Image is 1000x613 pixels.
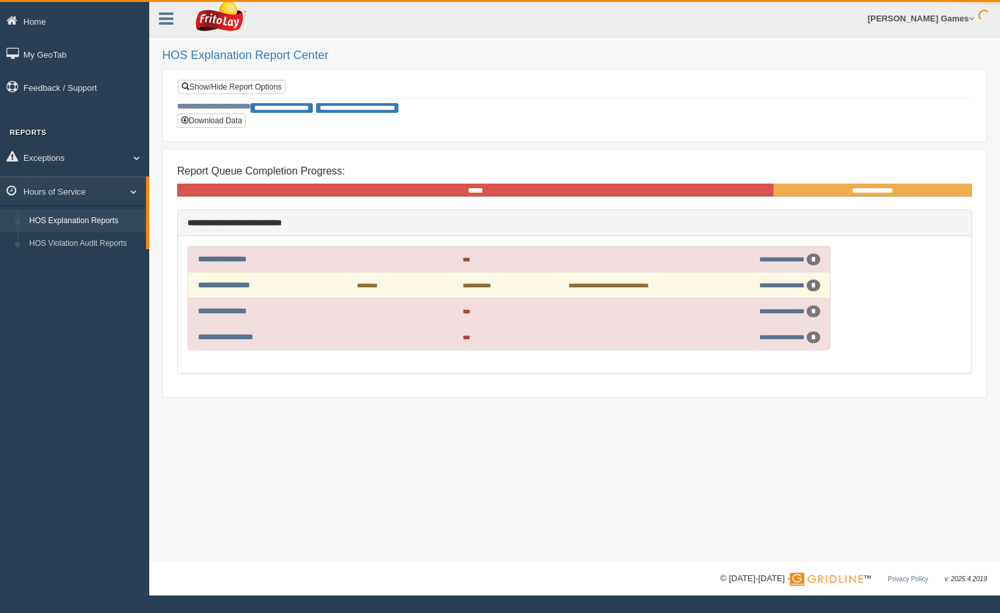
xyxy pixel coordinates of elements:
[720,572,987,586] div: © [DATE]-[DATE] - ™
[162,49,987,62] h2: HOS Explanation Report Center
[888,575,928,583] a: Privacy Policy
[23,232,146,256] a: HOS Violation Audit Reports
[177,165,972,177] h4: Report Queue Completion Progress:
[23,210,146,233] a: HOS Explanation Reports
[178,80,286,94] a: Show/Hide Report Options
[790,573,863,586] img: Gridline
[945,575,987,583] span: v. 2025.4.2019
[177,114,246,128] button: Download Data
